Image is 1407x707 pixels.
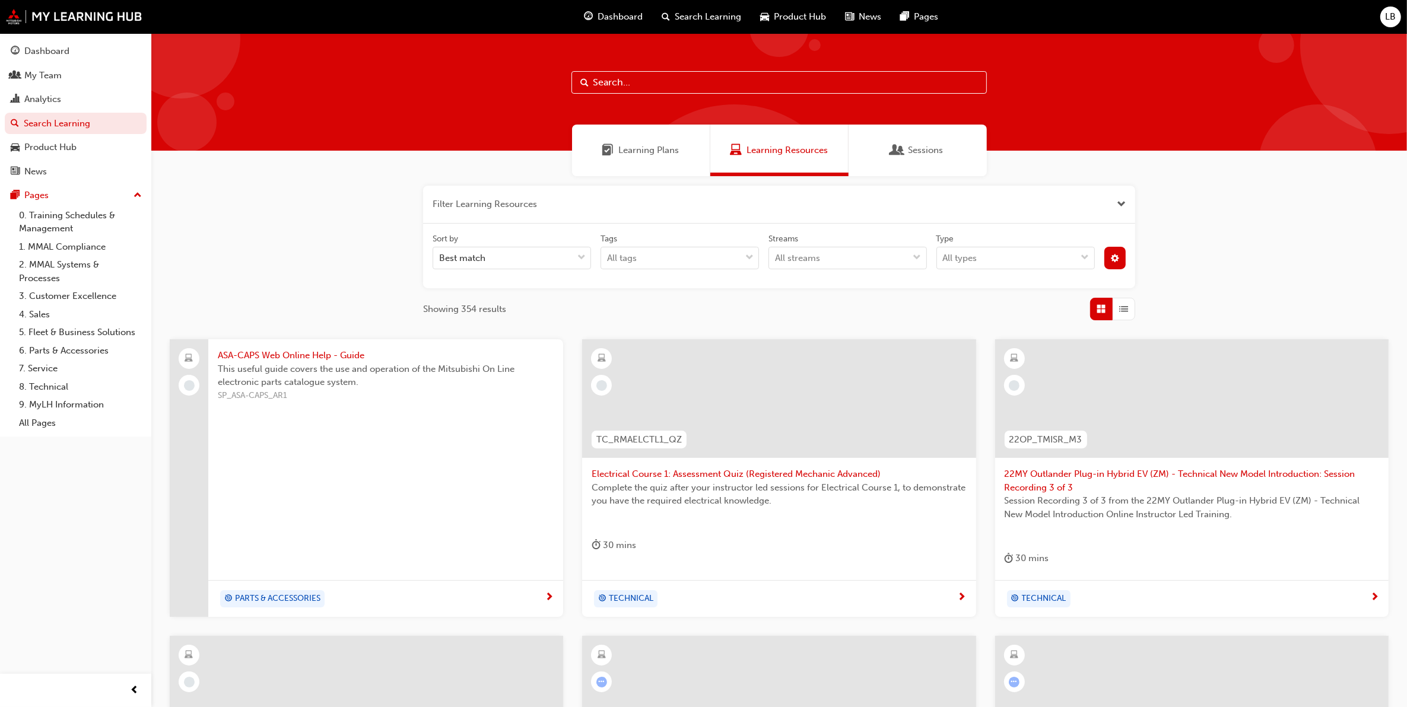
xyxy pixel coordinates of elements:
span: learningRecordVerb_ATTEMPT-icon [1009,677,1019,687]
span: prev-icon [131,683,139,698]
span: Sessions [892,144,904,157]
span: Product Hub [774,10,827,24]
span: Learning Resources [747,144,828,157]
span: List [1120,302,1129,316]
span: Electrical Course 1: Assessment Quiz (Registered Mechanic Advanced) [592,467,966,481]
span: Search Learning [675,10,742,24]
a: Search Learning [5,113,147,135]
span: duration-icon [592,538,601,553]
span: SP_ASA-CAPS_AR1 [218,389,554,403]
div: Analytics [24,93,61,106]
span: chart-icon [11,94,20,105]
span: up-icon [134,188,142,203]
span: learningRecordVerb_ATTEMPT-icon [596,677,607,687]
span: Grid [1097,302,1106,316]
button: Pages [5,184,147,206]
span: search-icon [11,119,19,129]
span: learningRecordVerb_NONE-icon [184,677,195,687]
span: pages-icon [11,190,20,201]
span: guage-icon [585,9,593,24]
span: learningResourceType_ELEARNING-icon [598,648,606,663]
span: News [859,10,882,24]
span: news-icon [846,9,855,24]
span: pages-icon [901,9,910,24]
a: news-iconNews [836,5,891,29]
span: ASA-CAPS Web Online Help - Guide [218,349,554,362]
span: search-icon [662,9,671,24]
span: target-icon [1011,591,1019,607]
span: Learning Resources [730,144,742,157]
a: Analytics [5,88,147,110]
div: Tags [601,233,617,245]
span: Sessions [909,144,944,157]
div: All types [943,251,977,265]
span: learningResourceType_ELEARNING-icon [185,648,193,663]
span: Search [580,76,589,90]
div: My Team [24,69,62,82]
span: people-icon [11,71,20,81]
span: target-icon [598,591,606,607]
span: cog-icon [1111,254,1119,265]
a: Learning ResourcesLearning Resources [710,125,849,176]
span: learningResourceType_ELEARNING-icon [1010,648,1018,663]
div: Dashboard [24,44,69,58]
span: down-icon [577,250,586,266]
div: News [24,165,47,179]
a: 4. Sales [14,305,147,324]
span: This useful guide covers the use and operation of the Mitsubishi On Line electronic parts catalog... [218,362,554,389]
span: duration-icon [1005,551,1014,566]
span: target-icon [224,591,233,607]
span: 22OP_TMISR_M3 [1009,433,1082,447]
div: 30 mins [1005,551,1049,566]
a: guage-iconDashboard [575,5,653,29]
span: learningResourceType_ELEARNING-icon [1010,351,1018,367]
span: car-icon [761,9,770,24]
a: Learning PlansLearning Plans [572,125,710,176]
div: Sort by [433,233,458,245]
a: 8. Technical [14,378,147,396]
span: Dashboard [598,10,643,24]
span: learningRecordVerb_NONE-icon [1009,380,1019,391]
span: Learning Plans [619,144,679,157]
button: cog-icon [1104,247,1126,269]
span: next-icon [545,593,554,603]
button: Close the filter [1117,198,1126,211]
label: tagOptions [601,233,759,270]
span: down-icon [745,250,754,266]
div: Best match [439,251,485,265]
span: Session Recording 3 of 3 from the 22MY Outlander Plug-in Hybrid EV (ZM) - Technical New Model Int... [1005,494,1379,521]
a: News [5,161,147,183]
span: learningRecordVerb_NONE-icon [184,380,195,391]
input: Search... [571,71,987,94]
a: My Team [5,65,147,87]
a: 3. Customer Excellence [14,287,147,305]
a: 1. MMAL Compliance [14,238,147,256]
a: All Pages [14,414,147,432]
a: pages-iconPages [891,5,948,29]
span: next-icon [958,593,967,603]
span: 22MY Outlander Plug-in Hybrid EV (ZM) - Technical New Model Introduction: Session Recording 3 of 3 [1005,467,1379,494]
button: LB [1380,7,1401,27]
span: Complete the quiz after your instructor led sessions for Electrical Course 1, to demonstrate you ... [592,481,966,508]
img: mmal [6,9,142,24]
a: search-iconSearch Learning [653,5,751,29]
span: Pages [914,10,939,24]
span: PARTS & ACCESSORIES [235,592,320,606]
span: laptop-icon [185,351,193,367]
span: TECHNICAL [1022,592,1066,606]
span: down-icon [1081,250,1090,266]
span: guage-icon [11,46,20,57]
div: Pages [24,189,49,202]
span: down-icon [913,250,922,266]
a: ASA-CAPS Web Online Help - GuideThis useful guide covers the use and operation of the Mitsubishi ... [170,339,563,617]
a: SessionsSessions [849,125,987,176]
span: Learning Plans [602,144,614,157]
a: 9. MyLH Information [14,396,147,414]
span: next-icon [1370,593,1379,603]
a: 7. Service [14,359,147,378]
button: DashboardMy TeamAnalyticsSearch LearningProduct HubNews [5,38,147,184]
div: All tags [607,251,637,265]
div: Product Hub [24,141,77,154]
